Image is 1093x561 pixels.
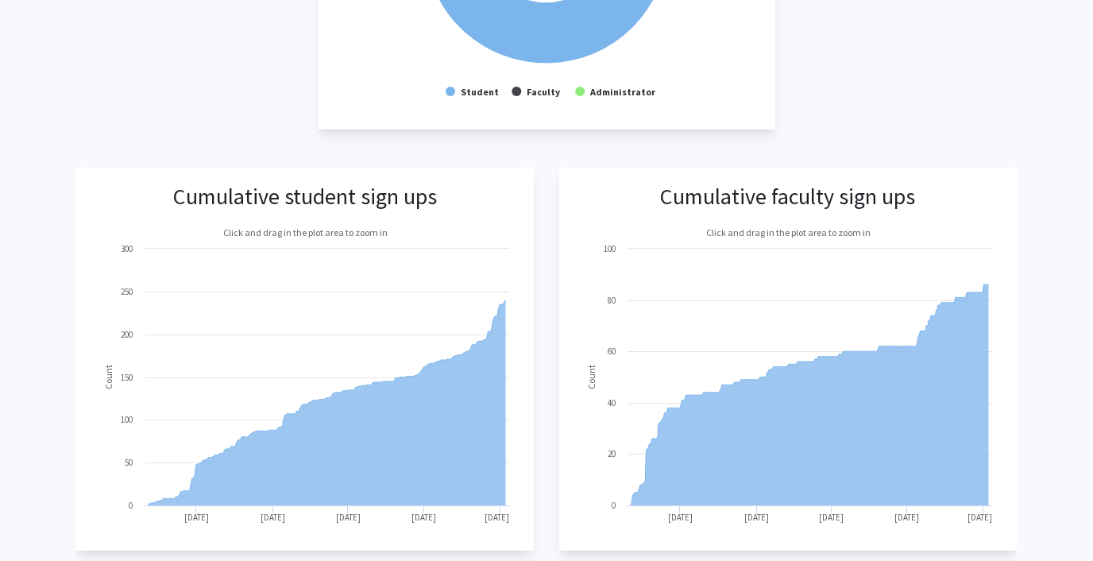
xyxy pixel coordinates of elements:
[894,512,919,523] text: [DATE]
[608,448,616,459] text: 20
[608,397,616,408] text: 40
[121,243,133,254] text: 300
[223,226,388,238] text: Click and drag in the plot area to zoom in
[589,86,656,98] text: Administrator
[412,512,437,523] text: [DATE]
[12,489,68,549] iframe: Chat
[121,414,133,425] text: 100
[744,512,769,523] text: [DATE]
[967,512,992,523] text: [DATE]
[261,512,286,523] text: [DATE]
[121,372,133,383] text: 150
[485,512,509,523] text: [DATE]
[336,512,361,523] text: [DATE]
[612,500,616,511] text: 0
[660,184,915,211] h3: Cumulative faculty sign ups
[121,286,133,297] text: 250
[173,184,437,211] h3: Cumulative student sign ups
[608,346,616,357] text: 60
[585,365,597,389] text: Count
[608,295,616,306] text: 80
[129,500,133,511] text: 0
[668,512,693,523] text: [DATE]
[125,457,133,468] text: 50
[706,226,871,238] text: Click and drag in the plot area to zoom in
[819,512,844,523] text: [DATE]
[102,365,114,389] text: Count
[121,329,133,340] text: 200
[184,512,209,523] text: [DATE]
[604,243,616,254] text: 100
[527,86,561,98] text: Faculty
[461,86,499,98] text: Student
